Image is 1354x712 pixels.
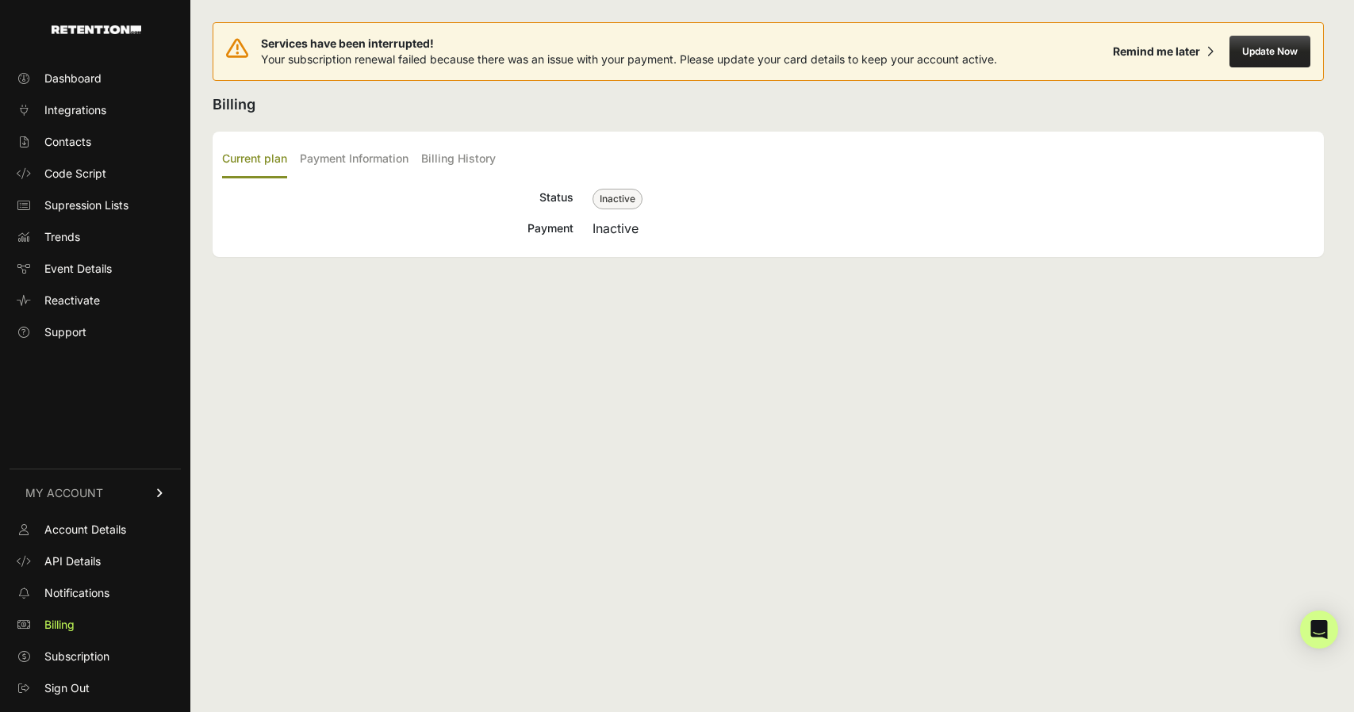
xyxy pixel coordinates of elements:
[222,141,287,178] label: Current plan
[1300,611,1338,649] div: Open Intercom Messenger
[261,52,997,66] span: Your subscription renewal failed because there was an issue with your payment. Please update your...
[44,261,112,277] span: Event Details
[44,229,80,245] span: Trends
[44,585,109,601] span: Notifications
[44,102,106,118] span: Integrations
[44,134,91,150] span: Contacts
[10,644,181,669] a: Subscription
[222,219,573,238] div: Payment
[1229,36,1310,67] button: Update Now
[10,161,181,186] a: Code Script
[10,517,181,542] a: Account Details
[10,98,181,123] a: Integrations
[213,94,1324,116] h2: Billing
[44,522,126,538] span: Account Details
[300,141,409,178] label: Payment Information
[593,219,1314,238] div: Inactive
[25,485,103,501] span: MY ACCOUNT
[44,680,90,696] span: Sign Out
[44,617,75,633] span: Billing
[222,188,573,209] div: Status
[10,193,181,218] a: Supression Lists
[10,256,181,281] a: Event Details
[10,580,181,606] a: Notifications
[421,141,496,178] label: Billing History
[10,549,181,574] a: API Details
[10,224,181,250] a: Trends
[10,676,181,701] a: Sign Out
[44,166,106,182] span: Code Script
[44,324,86,340] span: Support
[10,612,181,637] a: Billing
[10,288,181,313] a: Reactivate
[44,197,128,213] span: Supression Lists
[52,25,141,34] img: Retention.com
[44,553,101,569] span: API Details
[261,36,997,52] span: Services have been interrupted!
[10,129,181,155] a: Contacts
[44,649,109,664] span: Subscription
[10,320,181,345] a: Support
[1113,44,1200,59] div: Remind me later
[1107,37,1220,66] button: Remind me later
[10,469,181,517] a: MY ACCOUNT
[44,293,100,308] span: Reactivate
[44,71,102,86] span: Dashboard
[10,66,181,91] a: Dashboard
[593,189,642,209] span: Inactive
